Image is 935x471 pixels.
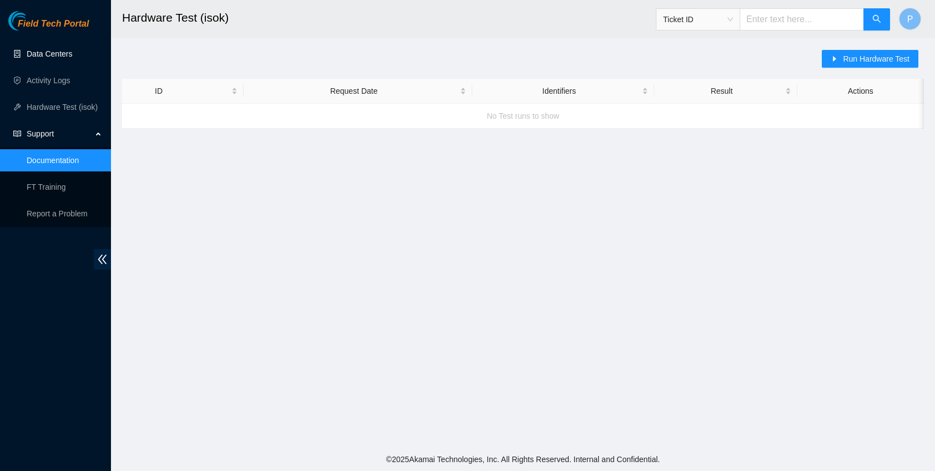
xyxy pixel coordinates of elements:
[872,14,881,25] span: search
[27,123,92,145] span: Support
[843,53,909,65] span: Run Hardware Test
[27,49,72,58] a: Data Centers
[663,11,733,28] span: Ticket ID
[8,11,56,31] img: Akamai Technologies
[831,55,838,64] span: caret-right
[899,8,921,30] button: P
[740,8,864,31] input: Enter text here...
[822,50,918,68] button: caret-rightRun Hardware Test
[27,103,98,112] a: Hardware Test (isok)
[18,19,89,29] span: Field Tech Portal
[797,79,924,104] th: Actions
[27,202,102,225] p: Report a Problem
[907,12,913,26] span: P
[27,76,70,85] a: Activity Logs
[27,156,79,165] a: Documentation
[122,101,924,131] div: No Test runs to show
[111,448,935,471] footer: © 2025 Akamai Technologies, Inc. All Rights Reserved. Internal and Confidential.
[13,130,21,138] span: read
[27,183,66,191] a: FT Training
[8,20,89,34] a: Akamai TechnologiesField Tech Portal
[863,8,890,31] button: search
[94,249,111,270] span: double-left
